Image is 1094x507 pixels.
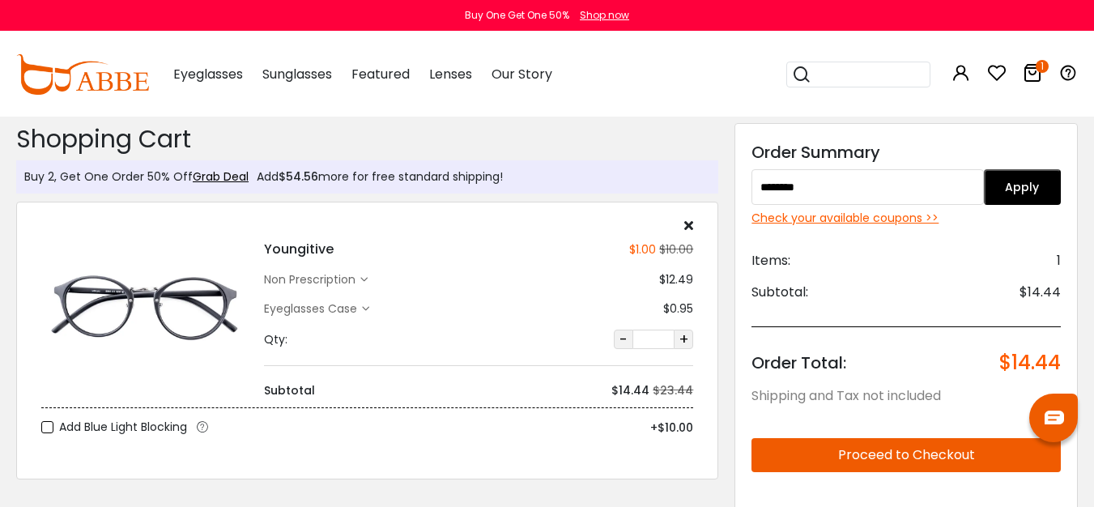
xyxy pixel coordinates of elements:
div: Check your available coupons >> [751,210,1061,227]
img: chat [1045,411,1064,424]
div: Order Summary [751,140,1061,164]
button: Proceed to Checkout [751,438,1061,472]
button: - [614,330,633,349]
div: Buy 2, Get One Order 50% Off [24,168,249,185]
div: Qty: [264,331,287,348]
button: + [674,330,693,349]
span: Subtotal: [751,283,808,302]
img: Youngitive [41,258,248,361]
div: $23.44 [653,382,693,399]
a: 1 [1023,66,1042,85]
i: 1 [1036,60,1049,73]
span: 1 [1057,251,1061,271]
h4: Youngitive [264,240,334,259]
span: Lenses [429,65,472,83]
span: Featured [351,65,410,83]
a: Grab Deal [193,168,249,185]
div: $12.49 [659,271,693,288]
span: $14.44 [1020,283,1061,302]
div: Shop now [580,8,629,23]
span: Order Total: [751,351,846,374]
div: Shipping and Tax not included [751,386,1061,406]
div: $10.00 [656,241,693,258]
span: +$10.00 [650,420,693,436]
button: Apply [984,169,1061,205]
div: Subtotal [264,382,315,399]
div: Eyeglasses Case [264,300,362,317]
div: $0.95 [663,300,693,317]
a: Shop now [572,8,629,22]
span: Items: [751,251,790,271]
div: Add more for free standard shipping! [249,168,503,185]
span: $54.56 [279,168,318,185]
img: abbeglasses.com [16,54,149,95]
span: Eyeglasses [173,65,243,83]
div: non prescription [264,271,360,288]
div: Buy One Get One 50% [465,8,569,23]
span: $14.44 [999,351,1061,374]
span: Our Story [492,65,552,83]
div: $1.00 [629,241,656,258]
h2: Shopping Cart [16,125,718,154]
span: Sunglasses [262,65,332,83]
div: $14.44 [611,382,649,399]
span: Add Blue Light Blocking [59,417,187,437]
